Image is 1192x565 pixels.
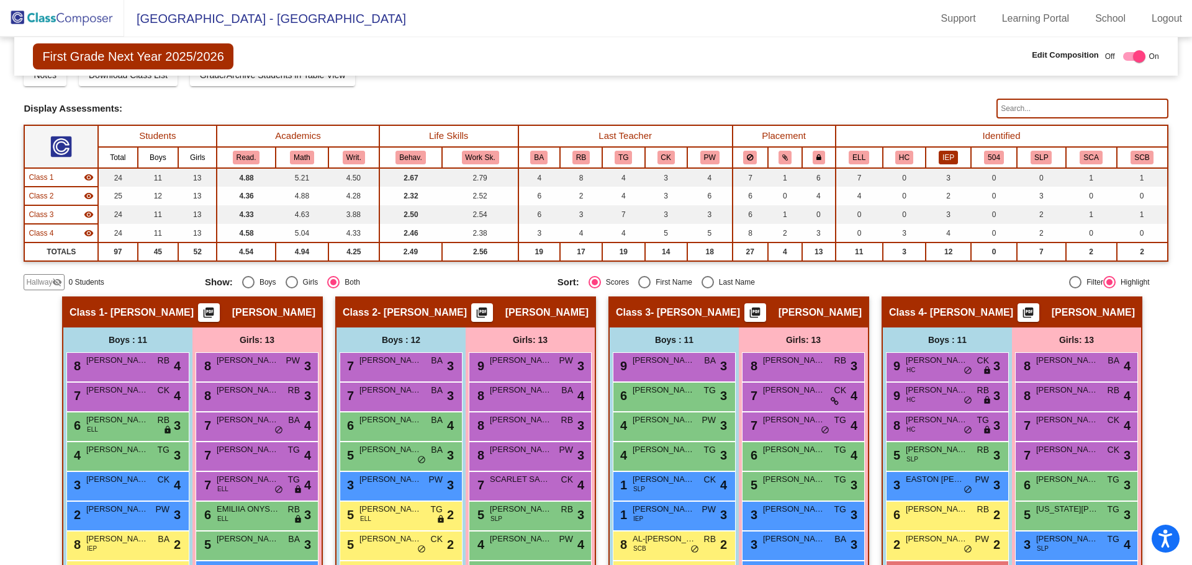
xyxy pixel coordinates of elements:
td: 11 [138,224,179,242]
td: 4.54 [217,242,275,261]
input: Search... [996,99,1168,118]
span: 9 [890,389,900,403]
button: IEP [939,151,958,164]
div: Highlight [1116,277,1150,288]
span: CK [834,384,846,397]
button: Read. [233,151,260,164]
span: 8 [201,389,211,403]
td: 4 [518,168,560,187]
button: BA [530,151,548,164]
span: Display Assessments: [24,103,122,114]
th: Raelene Brovold [560,147,602,168]
button: SCA [1080,151,1102,164]
td: 2.79 [442,168,518,187]
td: 4 [836,187,883,205]
span: [PERSON_NAME] [763,354,825,367]
span: Sort: [558,277,579,288]
span: Class 3 [29,209,53,220]
span: [PERSON_NAME] [217,354,279,367]
span: 7 [71,389,81,403]
span: [PERSON_NAME] [1036,384,1098,396]
td: 24 [98,168,137,187]
td: 27 [733,242,768,261]
td: 3 [645,187,687,205]
td: 25 [98,187,137,205]
span: [PERSON_NAME] [490,414,552,426]
span: BA [431,414,443,427]
button: Print Students Details [744,303,766,322]
div: Girls: 13 [466,327,595,352]
span: HC [906,365,915,375]
span: Class 1 [29,172,53,183]
td: 13 [802,242,836,261]
span: 3 [304,357,311,375]
mat-icon: picture_as_pdf [1021,306,1036,324]
td: 0 [836,205,883,224]
span: 9 [474,359,484,373]
a: Learning Portal [992,9,1080,29]
mat-radio-group: Select an option [558,276,901,288]
span: [PERSON_NAME] [779,306,862,319]
td: 3 [883,224,926,242]
td: 8 [560,168,602,187]
span: - [PERSON_NAME] [377,306,467,319]
span: RB [158,414,169,427]
td: 6 [802,168,836,187]
td: 6 [518,205,560,224]
td: 13 [178,187,217,205]
td: 3 [645,205,687,224]
span: [PERSON_NAME] [490,354,552,367]
div: Boys : 11 [63,327,192,352]
td: 1 [1066,168,1117,187]
td: 0 [1117,187,1168,205]
span: 4 [174,386,181,405]
td: 4.58 [217,224,275,242]
span: [PERSON_NAME] [906,384,968,396]
td: 0 [1117,224,1168,242]
td: 0 [836,224,883,242]
td: 2.46 [379,224,443,242]
span: 8 [201,359,211,373]
td: 4 [926,224,971,242]
th: Life Skills [379,125,518,147]
td: 2 [1117,242,1168,261]
td: 3 [926,168,971,187]
td: 13 [178,224,217,242]
td: 2 [768,224,802,242]
td: 3 [1017,187,1066,205]
th: Keep away students [733,147,768,168]
div: First Name [651,277,692,288]
span: BA [1108,354,1119,367]
button: Print Students Details [471,303,493,322]
td: 19 [602,242,644,261]
td: Tina Mercer - Tina Mercer [24,187,98,205]
span: [PERSON_NAME] [86,414,148,426]
td: 5 [687,224,733,242]
span: [PERSON_NAME] [232,306,315,319]
span: RB [834,354,846,367]
td: 19 [518,242,560,261]
td: 97 [98,242,137,261]
div: Boys : 11 [610,327,739,352]
span: Class 2 [29,190,53,202]
td: 1 [768,168,802,187]
span: 0 Students [68,277,104,288]
div: Girls: 13 [1012,327,1141,352]
button: RB [572,151,590,164]
mat-icon: picture_as_pdf [201,306,216,324]
td: 7 [1017,242,1066,261]
span: [PERSON_NAME] [505,306,589,319]
td: 2.56 [442,242,518,261]
span: do_not_disturb_alt [964,366,972,376]
td: 0 [883,205,926,224]
td: 0 [883,168,926,187]
td: 0 [883,187,926,205]
span: 3 [447,386,454,405]
span: 3 [720,357,727,375]
td: 2.52 [442,187,518,205]
td: 4.33 [328,224,379,242]
td: 3 [645,168,687,187]
td: 2.67 [379,168,443,187]
span: [PERSON_NAME] [217,414,279,426]
td: 4.25 [328,242,379,261]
